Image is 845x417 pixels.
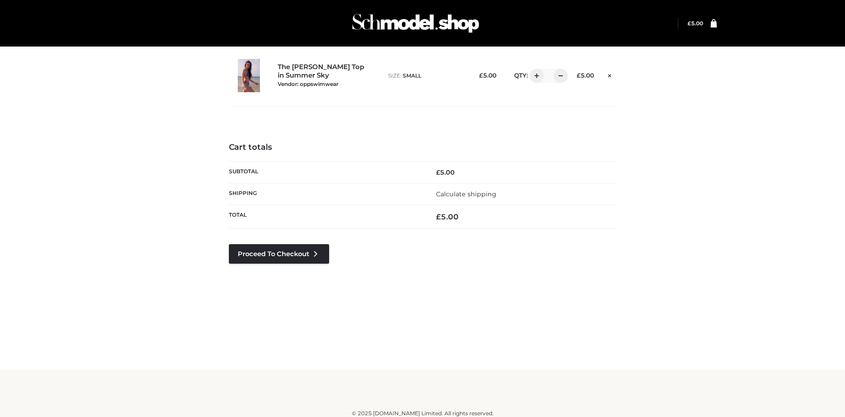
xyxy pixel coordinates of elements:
[436,212,459,221] bdi: 5.00
[577,72,594,79] bdi: 5.00
[688,20,703,27] a: £5.00
[278,63,369,88] a: The [PERSON_NAME] Top in Summer SkyVendor: oppswimwear
[436,212,441,221] span: £
[688,20,691,27] span: £
[436,190,496,198] a: Calculate shipping
[479,72,483,79] span: £
[603,69,616,80] a: Remove this item
[229,143,617,152] h4: Cart totals
[436,168,440,176] span: £
[577,72,581,79] span: £
[229,161,423,183] th: Subtotal
[403,72,421,79] span: SMALL
[688,20,703,27] bdi: 5.00
[479,72,496,79] bdi: 5.00
[349,6,482,41] img: Schmodel Admin 964
[229,205,423,229] th: Total
[229,183,423,205] th: Shipping
[278,81,338,87] small: Vendor: oppswimwear
[388,72,464,80] p: size :
[436,168,455,176] bdi: 5.00
[505,69,562,83] div: QTY:
[229,244,329,264] a: Proceed to Checkout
